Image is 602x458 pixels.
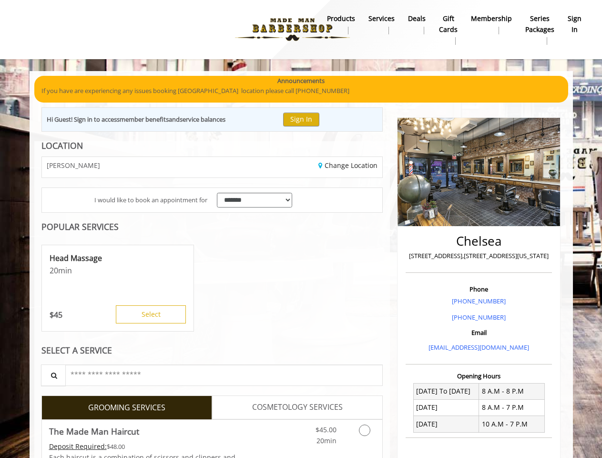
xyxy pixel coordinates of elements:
td: [DATE] To [DATE] [413,383,479,399]
p: 20 [50,265,186,276]
a: ServicesServices [362,12,401,37]
span: I would like to book an appointment for [94,195,207,205]
span: 20min [316,436,337,445]
p: 45 [50,310,62,320]
button: Sign In [283,113,319,126]
h2: Chelsea [408,234,550,248]
a: [EMAIL_ADDRESS][DOMAIN_NAME] [429,343,529,352]
a: Series packagesSeries packages [519,12,561,47]
b: The Made Man Haircut [49,425,139,438]
span: min [58,265,72,276]
span: [PERSON_NAME] [47,162,100,169]
div: $48.00 [49,441,241,452]
span: $ [50,310,54,320]
button: Service Search [41,364,66,386]
span: $45.00 [316,425,337,434]
a: MembershipMembership [464,12,519,37]
p: [STREET_ADDRESS],[STREET_ADDRESS][US_STATE] [408,251,550,261]
span: GROOMING SERVICES [88,402,165,414]
b: LOCATION [41,140,83,151]
a: [PHONE_NUMBER] [452,313,506,322]
b: member benefits [120,115,169,124]
b: Deals [408,13,426,24]
button: Select [116,305,186,323]
b: Announcements [277,76,325,86]
img: Made Man Barbershop logo [227,3,358,56]
span: This service needs some Advance to be paid before we block your appointment [49,442,107,451]
b: Membership [471,13,512,24]
b: Services [368,13,395,24]
td: [DATE] [413,416,479,432]
b: POPULAR SERVICES [41,221,119,232]
td: 8 A.M - 7 P.M [479,399,545,416]
td: 10 A.M - 7 P.M [479,416,545,432]
a: [PHONE_NUMBER] [452,297,506,305]
span: COSMETOLOGY SERVICES [252,401,343,414]
h3: Phone [408,286,550,292]
b: service balances [180,115,225,124]
h3: Opening Hours [406,373,552,379]
a: Change Location [318,161,378,170]
td: [DATE] [413,399,479,416]
b: products [327,13,355,24]
p: If you have are experiencing any issues booking [GEOGRAPHIC_DATA] location please call [PHONE_NUM... [41,86,561,96]
td: 8 A.M - 8 P.M [479,383,545,399]
a: DealsDeals [401,12,432,37]
a: Gift cardsgift cards [432,12,464,47]
div: SELECT A SERVICE [41,346,383,355]
b: sign in [568,13,582,35]
div: Hi Guest! Sign in to access and [47,114,225,125]
p: Head Massage [50,253,186,263]
a: sign insign in [561,12,588,37]
b: Series packages [525,13,554,35]
b: gift cards [439,13,458,35]
a: Productsproducts [320,12,362,37]
h3: Email [408,329,550,336]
